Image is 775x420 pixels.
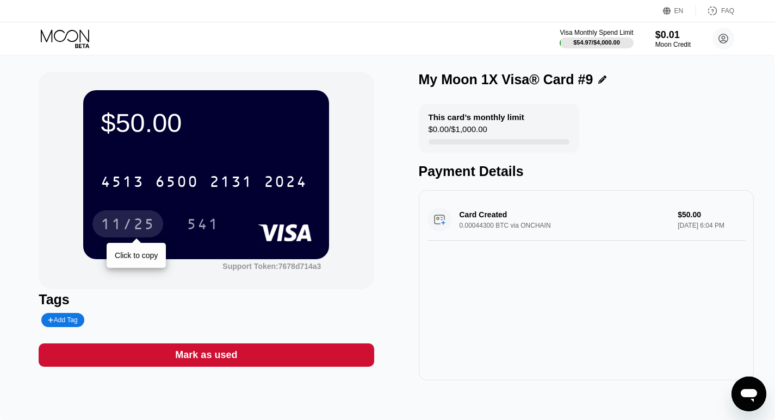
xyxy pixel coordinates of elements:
[655,29,691,41] div: $0.01
[264,174,307,192] div: 2024
[419,72,593,87] div: My Moon 1X Visa® Card #9
[222,262,321,271] div: Support Token:7678d714a3
[560,29,633,48] div: Visa Monthly Spend Limit$54.97/$4,000.00
[187,217,219,234] div: 541
[115,251,158,260] div: Click to copy
[721,7,734,15] div: FAQ
[731,377,766,411] iframe: Button to launch messaging window
[663,5,696,16] div: EN
[94,168,314,195] div: 4513650021312024
[222,262,321,271] div: Support Token: 7678d714a3
[419,164,754,179] div: Payment Details
[39,292,374,308] div: Tags
[178,210,227,237] div: 541
[101,217,155,234] div: 11/25
[92,210,163,237] div: 11/25
[101,174,144,192] div: 4513
[209,174,253,192] div: 2131
[674,7,684,15] div: EN
[101,108,312,138] div: $50.00
[39,343,374,367] div: Mark as used
[560,29,633,36] div: Visa Monthly Spend Limit
[696,5,734,16] div: FAQ
[429,124,487,139] div: $0.00 / $1,000.00
[175,349,237,361] div: Mark as used
[41,313,84,327] div: Add Tag
[155,174,199,192] div: 6500
[655,41,691,48] div: Moon Credit
[429,112,524,122] div: This card’s monthly limit
[573,39,620,46] div: $54.97 / $4,000.00
[655,29,691,48] div: $0.01Moon Credit
[48,316,77,324] div: Add Tag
